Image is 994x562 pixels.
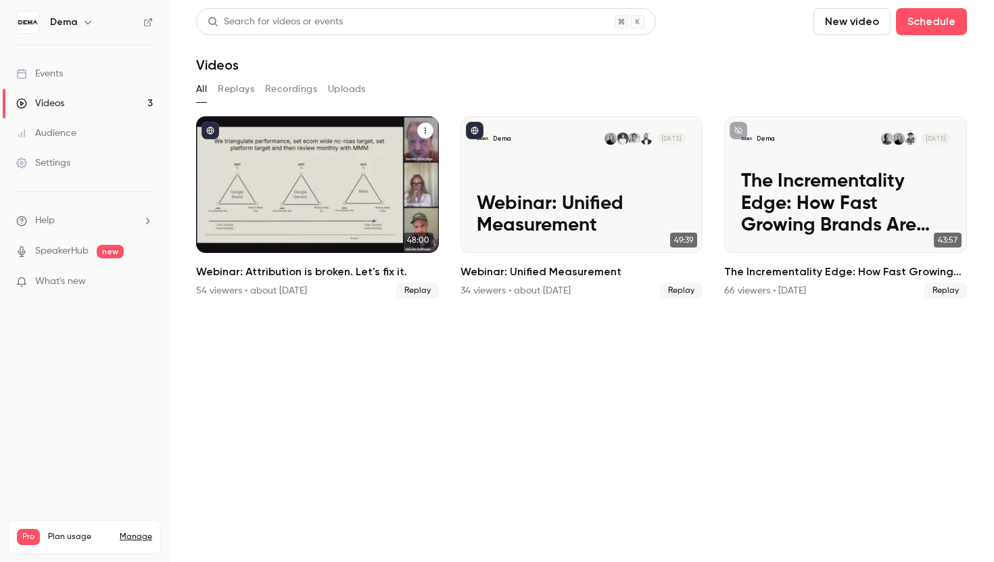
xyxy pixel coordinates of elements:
span: Pro [17,529,40,545]
a: Webinar: Unified MeasurementDemaRudy RibardièreJonatan EhnHenrik Hoffman Kraft (moderator)Jessika... [460,116,703,299]
li: Webinar: Unified Measurement [460,116,703,299]
span: 3 [129,547,133,555]
span: 43:57 [934,233,962,248]
img: Rudy Ribardière [640,133,653,145]
section: Videos [196,8,967,554]
ul: Videos [196,116,967,299]
p: The Incrementality Edge: How Fast Growing Brands Are Scaling With DEMA, RideStore & Vervaunt [741,170,951,236]
h2: The Incrementality Edge: How Fast Growing Brands Are Scaling With DEMA, RideStore & Vervaunt [724,264,967,280]
h1: Videos [196,57,239,73]
span: Replay [660,283,703,299]
span: [DATE] [657,133,687,145]
img: Declan Etheridge [881,133,893,145]
img: Dema [17,11,39,33]
span: Replay [924,283,967,299]
button: Schedule [896,8,967,35]
li: The Incrementality Edge: How Fast Growing Brands Are Scaling With DEMA, RideStore & Vervaunt [724,116,967,299]
span: Replay [396,283,439,299]
p: Dema [493,135,511,143]
h2: Webinar: Attribution is broken. Let's fix it. [196,264,439,280]
button: unpublished [730,122,747,139]
div: Audience [16,126,76,140]
a: The Incrementality Edge: How Fast Growing Brands Are Scaling With DEMA, RideStore & VervauntDemaD... [724,116,967,299]
span: What's new [35,275,86,289]
span: Help [35,214,55,228]
h6: Dema [50,16,77,29]
img: Daniel Stremel [904,133,916,145]
img: Jonatan Ehn [628,133,640,145]
li: Webinar: Attribution is broken. Let's fix it. [196,116,439,299]
img: Jessika Ödling [605,133,617,145]
a: SpeakerHub [35,244,89,258]
div: Settings [16,156,70,170]
iframe: Noticeable Trigger [137,276,153,288]
div: 66 viewers • [DATE] [724,284,806,298]
li: help-dropdown-opener [16,214,153,228]
button: Replays [218,78,254,100]
button: published [202,122,219,139]
div: 34 viewers • about [DATE] [460,284,571,298]
a: 48:00Webinar: Attribution is broken. Let's fix it.54 viewers • about [DATE]Replay [196,116,439,299]
h2: Webinar: Unified Measurement [460,264,703,280]
p: Webinar: Unified Measurement [477,193,686,237]
img: Henrik Hoffman Kraft (moderator) [617,133,629,145]
span: 48:00 [403,233,433,248]
button: Recordings [265,78,317,100]
span: new [97,245,124,258]
div: 54 viewers • about [DATE] [196,284,307,298]
div: Search for videos or events [208,15,343,29]
div: Events [16,67,63,80]
span: [DATE] [921,133,951,145]
div: Videos [16,97,64,110]
p: / 150 [129,545,152,557]
button: All [196,78,207,100]
p: Dema [757,135,775,143]
span: 49:39 [670,233,697,248]
img: Jessika Ödling [893,133,905,145]
a: Manage [120,532,152,542]
button: New video [813,8,891,35]
button: published [466,122,483,139]
button: Uploads [328,78,366,100]
p: Videos [17,545,43,557]
span: Plan usage [48,532,112,542]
